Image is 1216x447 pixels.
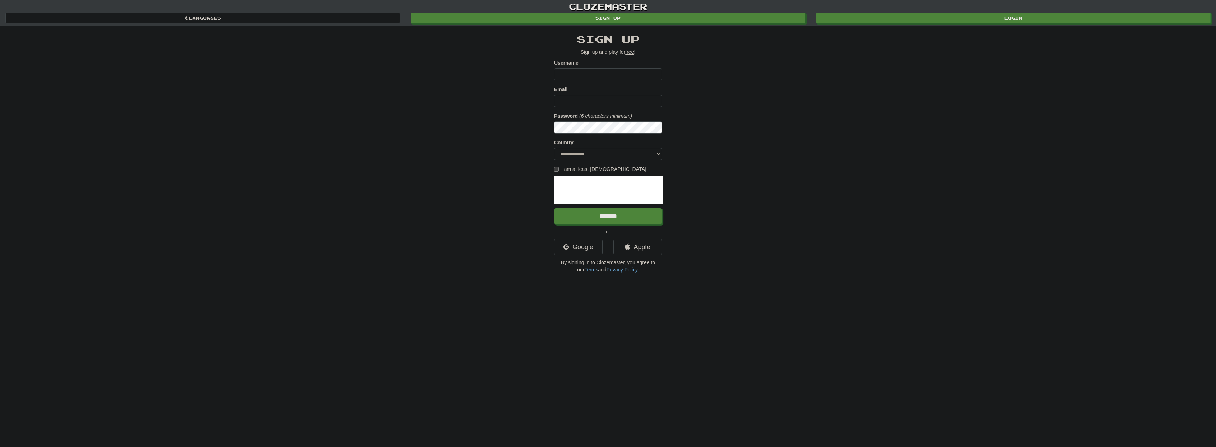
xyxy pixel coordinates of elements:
p: By signing in to Clozemaster, you agree to our and . [554,259,662,273]
label: I am at least [DEMOGRAPHIC_DATA] [554,166,646,173]
a: Privacy Policy [607,267,637,273]
p: or [554,228,662,235]
u: free [625,49,634,55]
iframe: reCAPTCHA [554,176,663,204]
label: Country [554,139,574,146]
p: Sign up and play for ! [554,48,662,56]
a: Sign up [411,13,805,23]
label: Email [554,86,567,93]
a: Google [554,239,603,255]
em: (6 characters minimum) [579,113,632,119]
a: Terms [584,267,598,273]
a: Login [816,13,1211,23]
label: Password [554,112,578,120]
label: Username [554,59,579,66]
input: I am at least [DEMOGRAPHIC_DATA] [554,167,559,172]
a: Languages [5,13,400,23]
h2: Sign up [554,33,662,45]
a: Apple [613,239,662,255]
